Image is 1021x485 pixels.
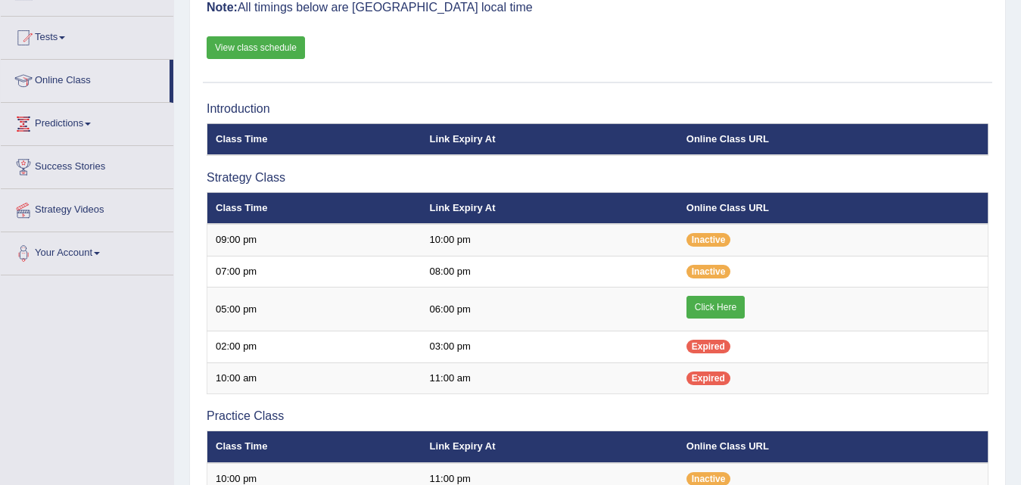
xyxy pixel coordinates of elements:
[207,431,422,463] th: Class Time
[207,362,422,394] td: 10:00 am
[686,296,745,319] a: Click Here
[686,340,730,353] span: Expired
[207,224,422,256] td: 09:00 pm
[1,60,170,98] a: Online Class
[686,233,731,247] span: Inactive
[422,431,678,463] th: Link Expiry At
[1,146,173,184] a: Success Stories
[207,123,422,155] th: Class Time
[207,1,238,14] b: Note:
[422,224,678,256] td: 10:00 pm
[678,123,988,155] th: Online Class URL
[678,192,988,224] th: Online Class URL
[1,232,173,270] a: Your Account
[207,409,988,423] h3: Practice Class
[207,1,988,14] h3: All timings below are [GEOGRAPHIC_DATA] local time
[1,189,173,227] a: Strategy Videos
[1,103,173,141] a: Predictions
[422,331,678,363] td: 03:00 pm
[422,123,678,155] th: Link Expiry At
[207,36,305,59] a: View class schedule
[207,102,988,116] h3: Introduction
[686,265,731,278] span: Inactive
[686,372,730,385] span: Expired
[207,331,422,363] td: 02:00 pm
[1,17,173,54] a: Tests
[422,192,678,224] th: Link Expiry At
[207,171,988,185] h3: Strategy Class
[422,288,678,331] td: 06:00 pm
[422,362,678,394] td: 11:00 am
[678,431,988,463] th: Online Class URL
[207,256,422,288] td: 07:00 pm
[207,192,422,224] th: Class Time
[422,256,678,288] td: 08:00 pm
[207,288,422,331] td: 05:00 pm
